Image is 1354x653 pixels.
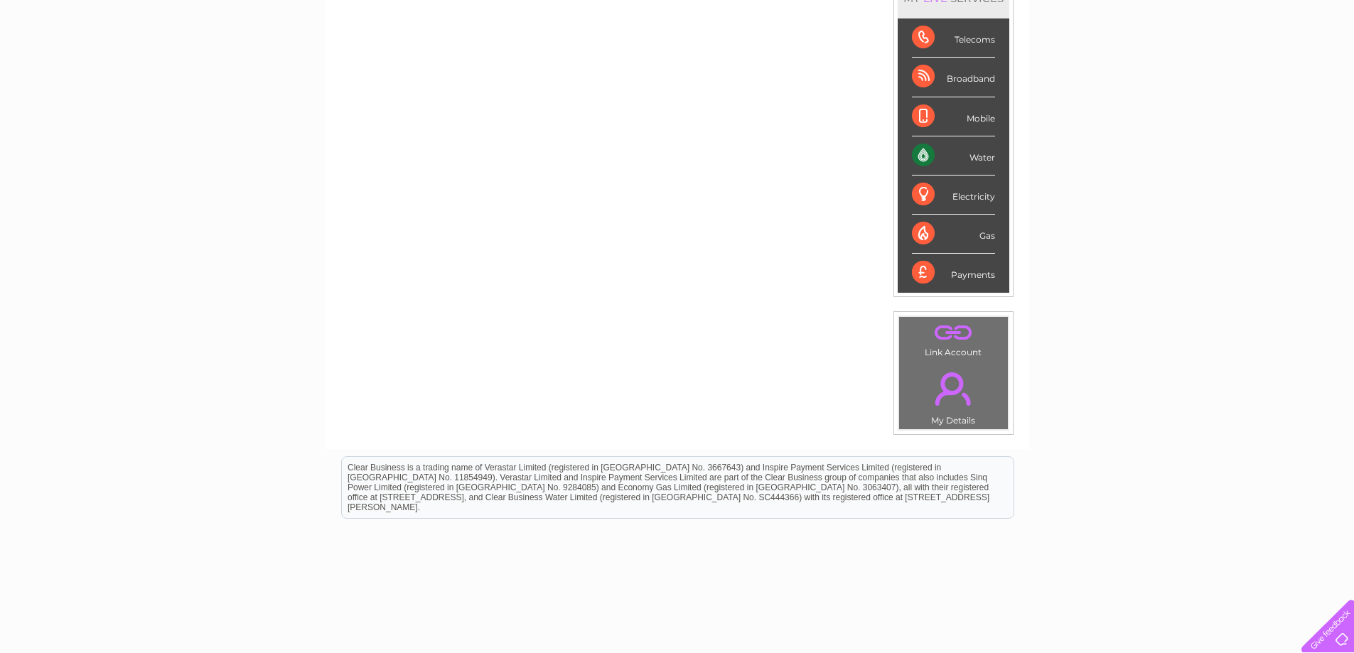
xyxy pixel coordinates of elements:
[1259,60,1294,71] a: Contact
[1104,60,1131,71] a: Water
[1086,7,1184,25] a: 0333 014 3131
[912,136,995,176] div: Water
[1179,60,1222,71] a: Telecoms
[1139,60,1171,71] a: Energy
[342,8,1014,69] div: Clear Business is a trading name of Verastar Limited (registered in [GEOGRAPHIC_DATA] No. 3667643...
[912,58,995,97] div: Broadband
[898,360,1009,430] td: My Details
[898,316,1009,361] td: Link Account
[903,364,1004,414] a: .
[912,18,995,58] div: Telecoms
[1230,60,1251,71] a: Blog
[48,37,120,80] img: logo.png
[912,215,995,254] div: Gas
[912,176,995,215] div: Electricity
[903,320,1004,345] a: .
[912,97,995,136] div: Mobile
[1307,60,1340,71] a: Log out
[912,254,995,292] div: Payments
